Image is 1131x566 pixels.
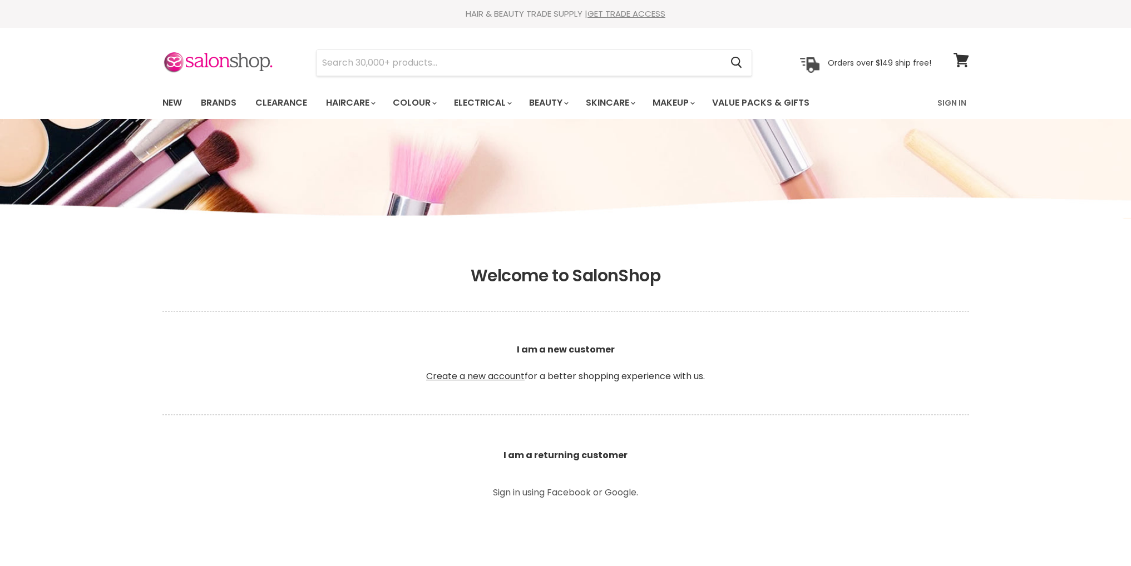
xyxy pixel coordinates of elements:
a: Beauty [521,91,575,115]
button: Search [722,50,752,76]
h1: Welcome to SalonShop [162,266,969,286]
b: I am a new customer [517,343,615,356]
p: for a better shopping experience with us. [162,316,969,410]
ul: Main menu [154,87,875,119]
a: Colour [384,91,443,115]
a: Makeup [644,91,702,115]
a: Haircare [318,91,382,115]
input: Search [317,50,722,76]
div: HAIR & BEAUTY TRADE SUPPLY | [149,8,983,19]
a: Skincare [577,91,642,115]
a: Clearance [247,91,315,115]
a: GET TRADE ACCESS [587,8,665,19]
a: Sign In [931,91,973,115]
a: Create a new account [426,370,525,383]
p: Sign in using Facebook or Google. [441,488,691,497]
b: I am a returning customer [503,449,628,461]
a: Electrical [446,91,518,115]
p: Orders over $149 ship free! [828,57,931,67]
a: New [154,91,190,115]
a: Value Packs & Gifts [704,91,818,115]
form: Product [316,49,752,76]
a: Brands [192,91,245,115]
nav: Main [149,87,983,119]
